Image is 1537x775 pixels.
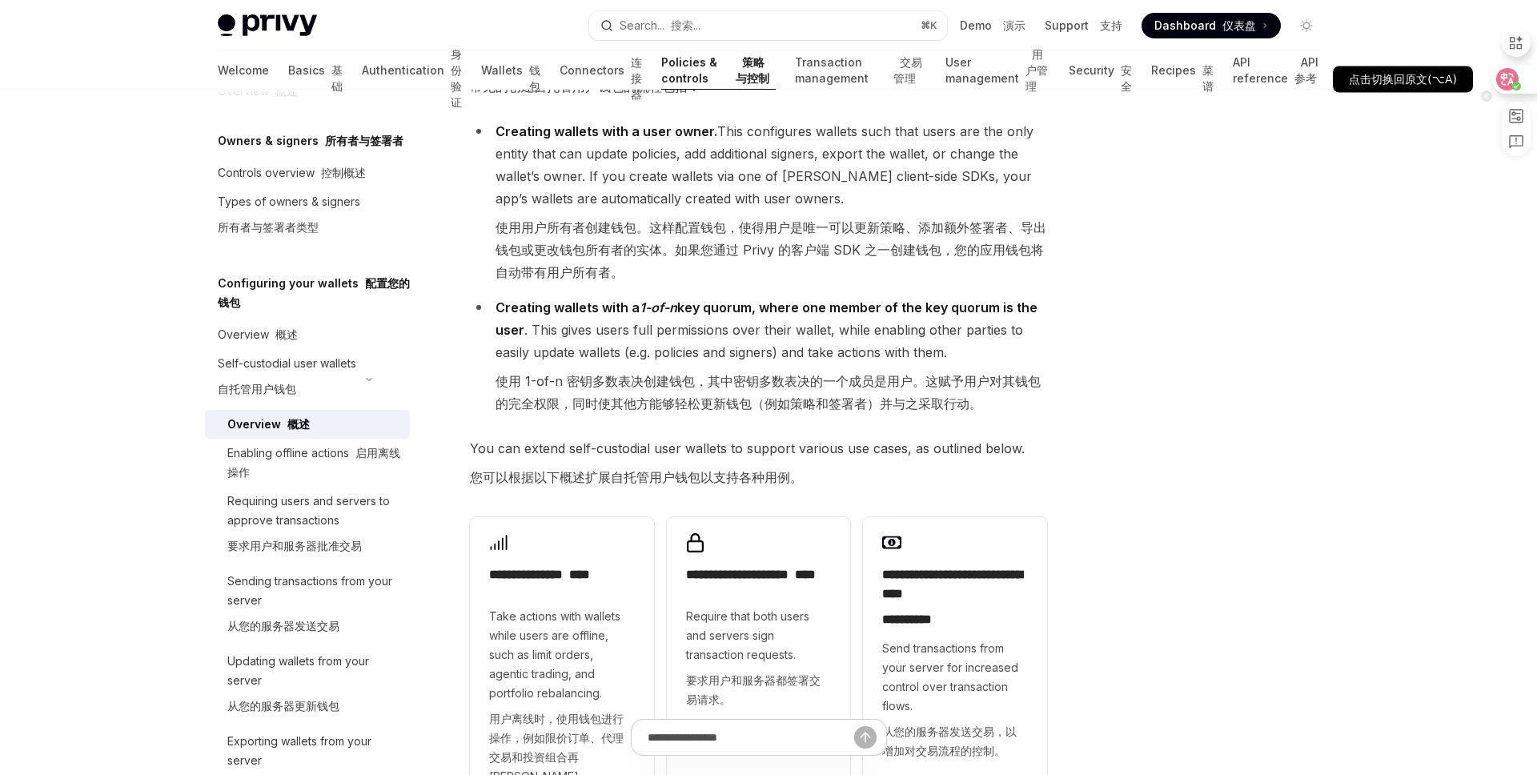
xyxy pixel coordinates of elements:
[1025,47,1048,93] font: 用户管理
[1222,18,1256,32] font: 仪表盘
[1069,51,1132,90] a: Security 安全
[205,567,410,647] a: Sending transactions from your server从您的服务器发送交易
[218,382,296,396] font: 自托管用户钱包
[227,415,310,434] div: Overview
[325,134,403,147] font: 所有者与签署者
[960,18,1025,34] a: Demo 演示
[227,572,400,642] div: Sending transactions from your server
[529,63,540,93] font: 钱包
[620,16,700,35] div: Search...
[321,166,366,179] font: 控制概述
[1045,18,1122,34] a: Support 支持
[1142,13,1281,38] a: Dashboard 仪表盘
[1294,55,1318,85] font: API 参考
[205,410,410,439] a: Overview 概述
[736,55,769,85] font: 策略与控制
[1121,63,1132,93] font: 安全
[227,652,400,722] div: Updating wallets from your server
[288,51,343,90] a: Basics 基础
[671,18,700,32] font: 搜索...
[470,120,1047,290] li: This configures wallets such that users are the only entity that can update policies, add additio...
[218,51,269,90] a: Welcome
[331,63,343,93] font: 基础
[205,159,410,187] a: Controls overview 控制概述
[275,327,298,341] font: 概述
[218,131,403,151] h5: Owners & signers
[1003,18,1025,32] font: 演示
[227,619,339,632] font: 从您的服务器发送交易
[205,647,410,727] a: Updating wallets from your server从您的服务器更新钱包
[218,274,410,312] h5: Configuring your wallets
[227,699,339,713] font: 从您的服务器更新钱包
[631,55,642,101] font: 连接器
[470,296,1047,421] li: . This gives users full permissions over their wallet, while enabling other parties to easily upd...
[218,192,360,243] div: Types of owners & signers
[205,320,410,349] a: Overview 概述
[218,220,319,234] font: 所有者与签署者类型
[218,14,317,37] img: light logo
[496,299,1037,338] strong: Creating wallets with a key quorum, where one member of the key quorum is the user
[854,726,877,749] button: Send message
[686,673,821,706] font: 要求用户和服务器都签署交易请求。
[205,487,410,567] a: Requiring users and servers to approve transactions要求用户和服务器批准交易
[470,437,1047,495] span: You can extend self-custodial user wallets to support various use cases, as outlined below.
[648,720,854,755] input: Ask a question...
[882,639,1028,767] span: Send transactions from your server for increased control over transaction flows.
[227,492,400,562] div: Requiring users and servers to approve transactions
[1294,13,1319,38] button: Toggle dark mode
[893,55,922,85] font: 交易管理
[921,19,937,32] span: ⌘ K
[496,219,1046,280] font: 使用用户所有者创建钱包。这样配置钱包，使得用户是唯一可以更新策略、添加额外签署者、导出钱包或更改钱包所有者的实体。如果您通过 Privy 的客户端 SDK 之一创建钱包，您的应用钱包将自动带有用...
[227,444,400,482] div: Enabling offline actions
[661,51,776,90] a: Policies & controls 策略与控制
[218,163,366,183] div: Controls overview
[205,349,410,410] button: Self-custodial user wallets自托管用户钱包
[481,51,540,90] a: Wallets 钱包
[218,325,298,344] div: Overview
[1151,51,1214,90] a: Recipes 菜谱
[1233,51,1319,90] a: API reference API 参考
[205,439,410,487] a: Enabling offline actions 启用离线操作
[1154,18,1256,34] span: Dashboard
[560,51,642,90] a: Connectors 连接器
[795,51,926,90] a: Transaction management 交易管理
[287,417,310,431] font: 概述
[496,373,1041,412] font: 使用 1-of-n 密钥多数表决创建钱包，其中密钥多数表决的一个成员是用户。这赋予用户对其钱包的完全权限，同时使其他方能够轻松更新钱包（例如策略和签署者）并与之采取行动。
[227,539,362,552] font: 要求用户和服务器批准交易
[205,187,410,248] a: Types of owners & signers所有者与签署者类型
[470,469,803,485] font: 您可以根据以下概述扩展自托管用户钱包以支持各种用例。
[1202,63,1214,93] font: 菜谱
[686,607,832,716] span: Require that both users and servers sign transaction requests.
[640,299,677,315] em: 1-of-n
[945,51,1049,90] a: User management 用户管理
[589,11,948,40] button: Search... 搜索...⌘K
[362,51,462,90] a: Authentication 身份验证
[1100,18,1122,32] font: 支持
[218,354,356,405] div: Self-custodial user wallets
[451,47,462,109] font: 身份验证
[496,123,717,139] strong: Creating wallets with a user owner.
